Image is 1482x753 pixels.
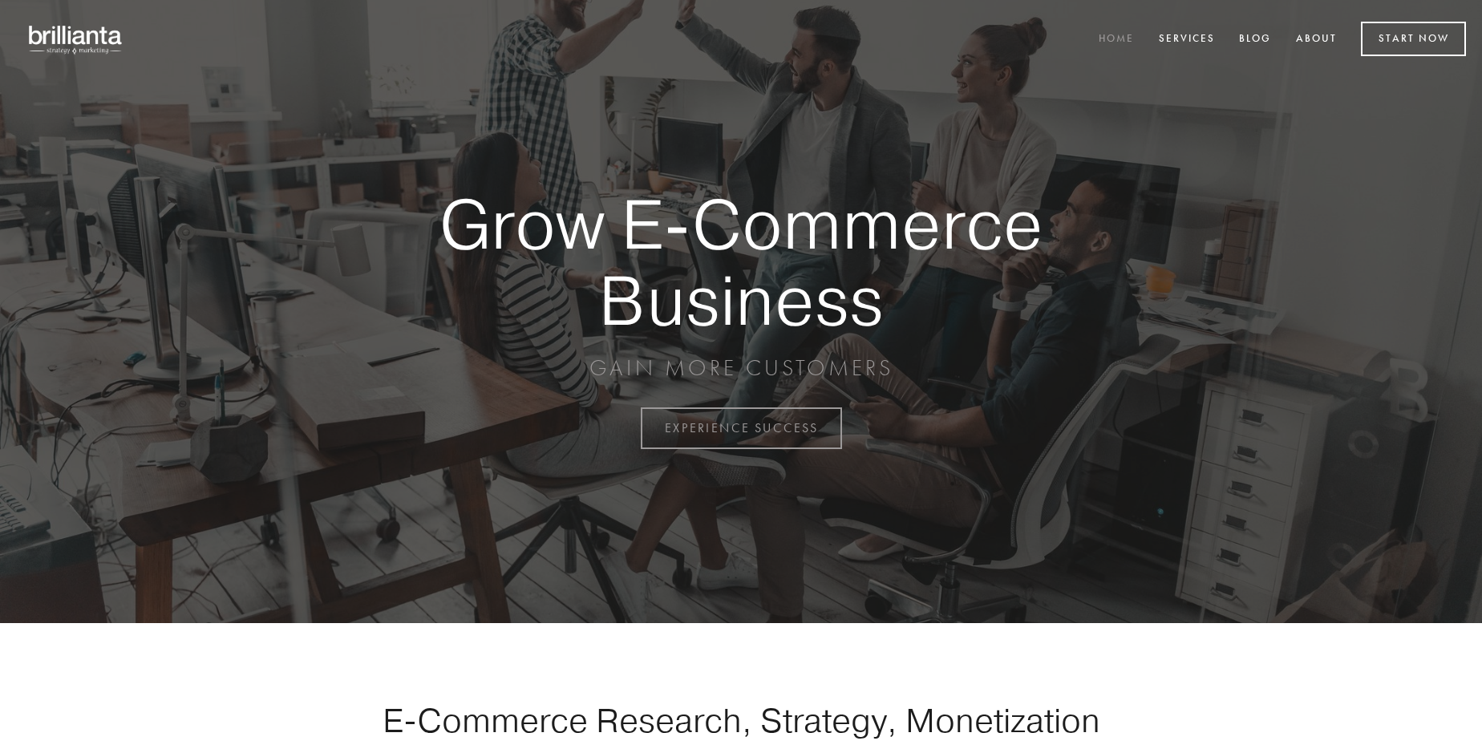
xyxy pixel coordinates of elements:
a: Blog [1229,26,1282,53]
a: Home [1088,26,1144,53]
a: Start Now [1361,22,1466,56]
h1: E-Commerce Research, Strategy, Monetization [332,700,1150,740]
a: Services [1148,26,1225,53]
a: EXPERIENCE SUCCESS [641,407,842,449]
strong: Grow E-Commerce Business [383,186,1099,338]
img: brillianta - research, strategy, marketing [16,16,136,63]
a: About [1286,26,1347,53]
p: GAIN MORE CUSTOMERS [383,354,1099,383]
